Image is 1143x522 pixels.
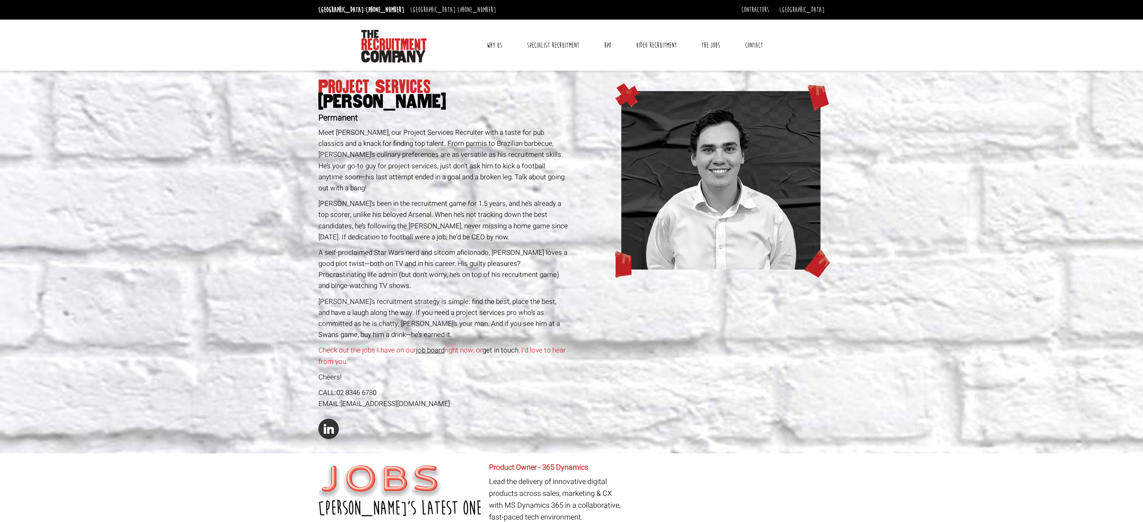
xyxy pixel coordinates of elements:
a: Video Recruitment [630,35,683,56]
img: The Recruitment Company [361,30,427,62]
a: job board [416,345,445,355]
img: www-sam.png [621,91,821,270]
p: Meet [PERSON_NAME], our Project Services Recruiter with a taste for pub classics and a knack for ... [318,127,569,194]
li: [GEOGRAPHIC_DATA]: [316,3,406,16]
img: Jobs [318,465,441,498]
p: A self-proclaimed Star Wars nerd and sitcom aficionado, [PERSON_NAME] loves a good plot twist—bot... [318,247,569,292]
a: Why Us [480,35,508,56]
h2: [PERSON_NAME]’s latest one [318,498,483,519]
p: Check out the jobs I have on our right now, or , I’d love to hear from you. [318,345,569,367]
p: [PERSON_NAME]’s recruitment strategy is simple: find the best, place the best, and have a laugh a... [318,296,569,341]
a: The Jobs [695,35,726,56]
a: Contractors [741,5,769,14]
p: [PERSON_NAME]’s been in the recruitment game for 1.5 years, and he’s already a top scorer, unlike... [318,198,569,243]
h1: Project Services [318,80,569,109]
div: CALL: [318,387,569,398]
span: [PERSON_NAME] [318,94,569,109]
a: Specialist Recruitment [521,35,585,56]
a: 02 8346 6780 [336,388,376,398]
a: [EMAIL_ADDRESS][DOMAIN_NAME] [340,399,450,409]
h2: Permanent [318,114,569,123]
a: Contact [739,35,769,56]
a: [PHONE_NUMBER] [366,5,404,14]
a: get in touch [483,345,518,355]
h6: Product Owner - 365 Dynamics [489,464,621,472]
a: [GEOGRAPHIC_DATA] [779,5,825,14]
p: Cheers! [318,372,569,383]
div: EMAIL: [318,398,569,409]
a: [PHONE_NUMBER] [458,5,496,14]
li: [GEOGRAPHIC_DATA]: [408,3,498,16]
a: RPO [598,35,617,56]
